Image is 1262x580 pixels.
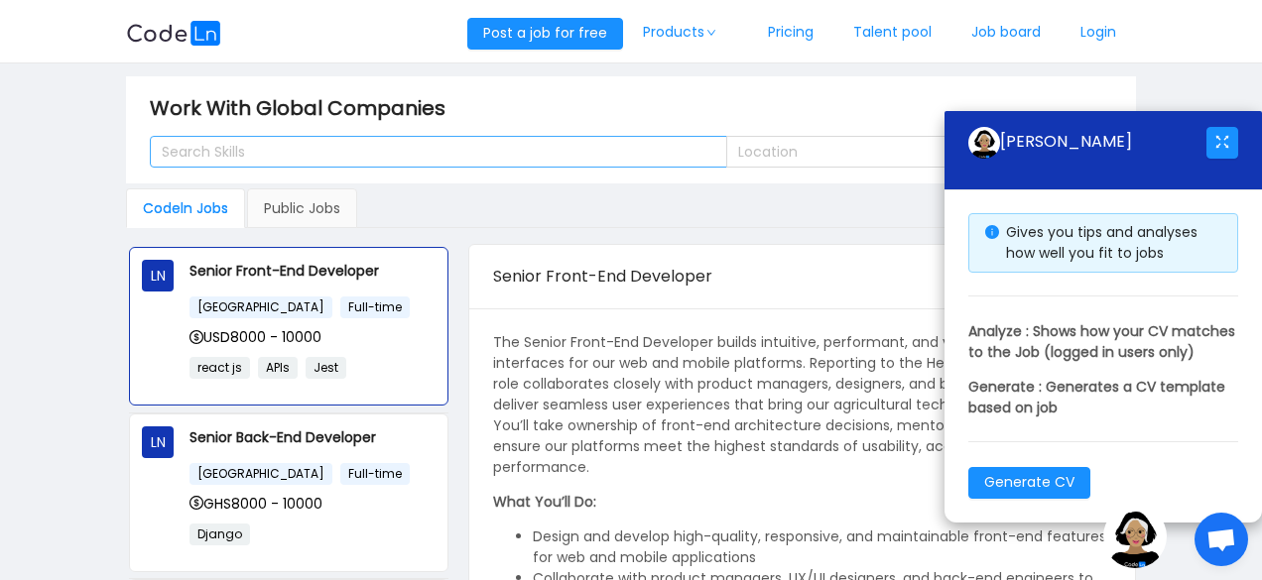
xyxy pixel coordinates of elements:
p: Analyze : Shows how your CV matches to the Job (logged in users only) [968,321,1238,363]
div: Public Jobs [247,188,357,228]
div: Location [738,142,1077,162]
i: icon: info-circle [985,225,999,239]
span: LN [151,426,166,458]
li: Design and develop high-quality, responsive, and maintainable front-end features for web and mobi... [533,526,1111,568]
p: Generate : Generates a CV template based on job [968,377,1238,418]
span: Full-time [340,296,410,318]
span: Work With Global Companies [150,92,457,124]
button: Post a job for free [467,18,623,50]
p: Senior Front-End Developer [189,260,436,282]
span: Django [189,523,250,545]
span: react js [189,357,250,379]
p: Senior Back-End Developer [189,426,436,448]
span: USD8000 - 10000 [189,327,321,347]
i: icon: dollar [189,496,203,510]
img: logobg.f302741d.svg [126,21,221,46]
span: Full-time [340,463,410,485]
img: ground.ddcf5dcf.png [1103,505,1167,568]
div: Open chat [1195,513,1248,566]
div: Codeln Jobs [126,188,245,228]
span: Senior Front-End Developer [493,265,712,288]
i: icon: dollar [189,330,203,344]
p: The Senior Front-End Developer builds intuitive, performant, and visually engaging user interface... [493,332,1111,478]
span: [GEOGRAPHIC_DATA] [189,463,332,485]
span: Jest [306,357,346,379]
div: Search Skills [162,142,697,162]
i: icon: down [705,28,717,38]
strong: What You’ll Do: [493,492,596,512]
div: [PERSON_NAME] [968,127,1206,159]
button: icon: fullscreen [1206,127,1238,159]
button: Generate CV [968,467,1090,499]
a: Post a job for free [467,23,623,43]
span: Gives you tips and analyses how well you fit to jobs [1006,222,1198,263]
span: APIs [258,357,298,379]
span: [GEOGRAPHIC_DATA] [189,296,332,318]
span: LN [151,260,166,291]
img: ground.ddcf5dcf.png [968,127,1000,159]
span: GHS8000 - 10000 [189,494,322,514]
